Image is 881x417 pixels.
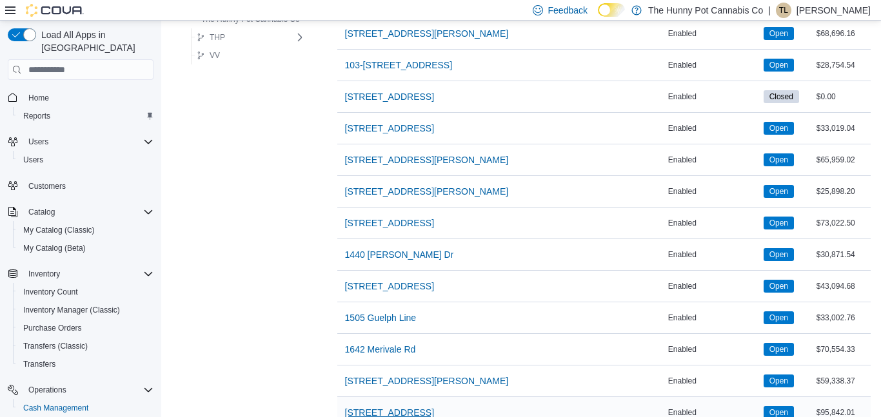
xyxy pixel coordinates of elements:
[764,248,794,261] span: Open
[666,57,761,73] div: Enabled
[23,323,82,333] span: Purchase Orders
[18,284,153,300] span: Inventory Count
[23,382,153,398] span: Operations
[666,373,761,389] div: Enabled
[18,222,100,238] a: My Catalog (Classic)
[23,243,86,253] span: My Catalog (Beta)
[23,155,43,165] span: Users
[18,320,87,336] a: Purchase Orders
[340,21,514,46] button: [STREET_ADDRESS][PERSON_NAME]
[13,337,159,355] button: Transfers (Classic)
[23,287,78,297] span: Inventory Count
[18,152,153,168] span: Users
[3,381,159,399] button: Operations
[13,239,159,257] button: My Catalog (Beta)
[18,338,153,354] span: Transfers (Classic)
[814,278,871,294] div: $43,094.68
[340,179,514,204] button: [STREET_ADDRESS][PERSON_NAME]
[18,302,125,318] a: Inventory Manager (Classic)
[340,305,422,331] button: 1505 Guelph Line
[814,184,871,199] div: $25,898.20
[23,111,50,121] span: Reports
[13,283,159,301] button: Inventory Count
[23,266,153,282] span: Inventory
[13,319,159,337] button: Purchase Orders
[340,84,439,110] button: [STREET_ADDRESS]
[13,399,159,417] button: Cash Management
[648,3,763,18] p: The Hunny Pot Cannabis Co
[769,91,793,102] span: Closed
[769,154,788,166] span: Open
[13,107,159,125] button: Reports
[340,368,514,394] button: [STREET_ADDRESS][PERSON_NAME]
[3,203,159,221] button: Catalog
[3,133,159,151] button: Users
[340,210,439,236] button: [STREET_ADDRESS]
[666,278,761,294] div: Enabled
[666,247,761,262] div: Enabled
[23,382,72,398] button: Operations
[13,151,159,169] button: Users
[18,400,153,416] span: Cash Management
[18,356,153,372] span: Transfers
[764,153,794,166] span: Open
[814,373,871,389] div: $59,338.37
[764,122,794,135] span: Open
[18,302,153,318] span: Inventory Manager (Classic)
[769,59,788,71] span: Open
[3,177,159,195] button: Customers
[36,28,153,54] span: Load All Apps in [GEOGRAPHIC_DATA]
[814,26,871,41] div: $68,696.16
[666,152,761,168] div: Enabled
[18,240,91,256] a: My Catalog (Beta)
[345,248,454,261] span: 1440 [PERSON_NAME] Dr
[340,115,439,141] button: [STREET_ADDRESS]
[764,27,794,40] span: Open
[814,247,871,262] div: $30,871.54
[764,374,794,387] span: Open
[769,217,788,229] span: Open
[23,305,120,315] span: Inventory Manager (Classic)
[814,152,871,168] div: $65,959.02
[13,221,159,239] button: My Catalog (Classic)
[769,186,788,197] span: Open
[769,375,788,387] span: Open
[797,3,871,18] p: [PERSON_NAME]
[3,265,159,283] button: Inventory
[769,28,788,39] span: Open
[345,185,509,198] span: [STREET_ADDRESS][PERSON_NAME]
[666,310,761,325] div: Enabled
[340,147,514,173] button: [STREET_ADDRESS][PERSON_NAME]
[345,153,509,166] span: [STREET_ADDRESS][PERSON_NAME]
[210,32,225,43] span: THP
[764,185,794,198] span: Open
[769,122,788,134] span: Open
[764,90,799,103] span: Closed
[666,121,761,136] div: Enabled
[345,280,434,293] span: [STREET_ADDRESS]
[764,280,794,293] span: Open
[23,179,71,194] a: Customers
[814,342,871,357] div: $70,554.33
[340,336,421,362] button: 1642 Merivale Rd
[192,30,230,45] button: THP
[548,4,588,17] span: Feedback
[18,320,153,336] span: Purchase Orders
[23,341,88,351] span: Transfers (Classic)
[598,3,625,17] input: Dark Mode
[18,108,55,124] a: Reports
[18,400,94,416] a: Cash Management
[28,137,48,147] span: Users
[666,26,761,41] div: Enabled
[814,89,871,104] div: $0.00
[666,89,761,104] div: Enabled
[23,359,55,369] span: Transfers
[23,225,95,235] span: My Catalog (Classic)
[28,269,60,279] span: Inventory
[769,280,788,292] span: Open
[23,178,153,194] span: Customers
[345,122,434,135] span: [STREET_ADDRESS]
[23,204,153,220] span: Catalog
[23,134,153,150] span: Users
